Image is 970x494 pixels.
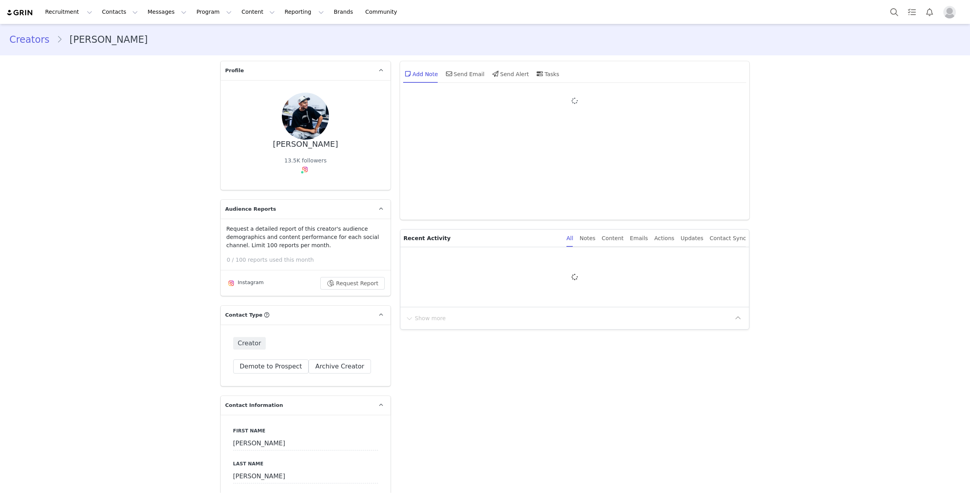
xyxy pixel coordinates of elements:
a: Community [361,3,406,21]
button: Reporting [280,3,329,21]
button: Archive Creator [309,359,371,374]
button: Show more [405,312,446,324]
div: Add Note [403,64,438,83]
span: Contact Information [225,401,283,409]
div: Content [602,230,624,247]
p: 0 / 100 reports used this month [227,256,391,264]
span: Contact Type [225,311,263,319]
p: Recent Activity [404,230,560,247]
p: Request a detailed report of this creator's audience demographics and content performance for eac... [227,225,385,250]
img: ef0a99f8-d002-4e7e-a3d5-13bcc4858682.jpg [282,93,329,140]
div: Send Email [444,64,485,83]
div: Emails [630,230,648,247]
button: Search [886,3,903,21]
span: Profile [225,67,244,75]
div: All [566,230,573,247]
label: First Name [233,427,378,434]
a: Brands [329,3,360,21]
button: Notifications [921,3,938,21]
img: placeholder-profile.jpg [943,6,956,18]
div: [PERSON_NAME] [273,140,338,149]
button: Contacts [97,3,142,21]
img: grin logo [6,9,34,16]
button: Program [192,3,236,21]
button: Content [237,3,279,21]
button: Demote to Prospect [233,359,309,374]
button: Recruitment [40,3,97,21]
span: Creator [233,337,266,350]
span: Audience Reports [225,205,276,213]
a: Tasks [903,3,921,21]
img: instagram.svg [228,280,234,286]
div: Actions [654,230,674,247]
div: Instagram [227,279,264,288]
div: Contact Sync [710,230,746,247]
button: Request Report [320,277,385,290]
button: Messages [143,3,191,21]
div: Updates [681,230,703,247]
div: Send Alert [491,64,529,83]
label: Last Name [233,460,378,467]
img: instagram.svg [302,166,308,173]
div: Tasks [535,64,559,83]
a: Creators [9,33,57,47]
button: Profile [939,6,964,18]
div: 13.5K followers [284,157,327,165]
div: Notes [579,230,595,247]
